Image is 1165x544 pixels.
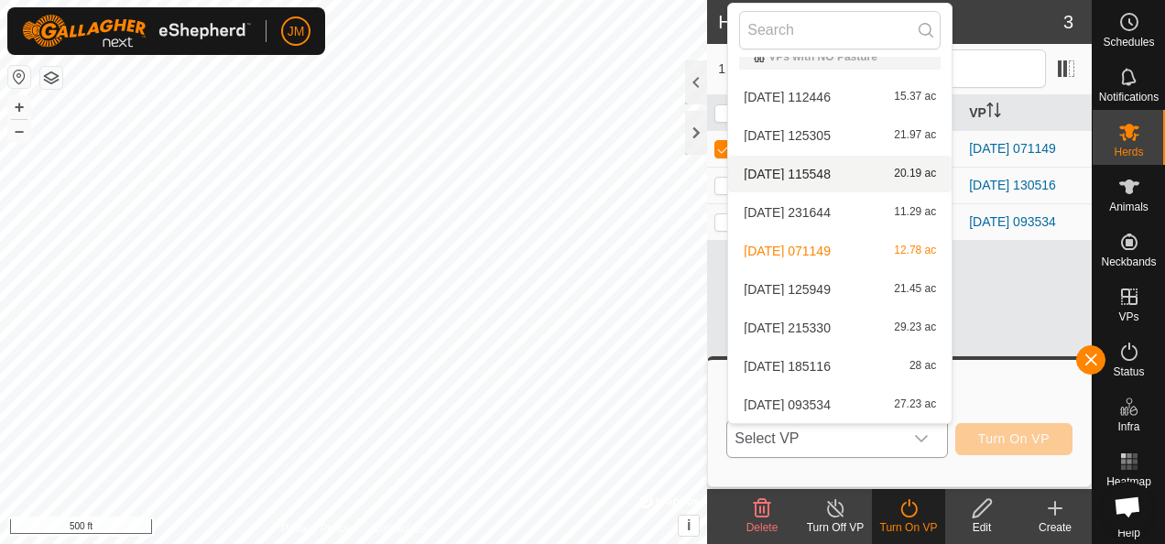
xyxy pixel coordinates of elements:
p-sorticon: Activate to sort [986,105,1001,120]
li: 2025-06-09 071149 [728,233,952,269]
button: Map Layers [40,67,62,89]
span: [DATE] 125949 [744,283,831,296]
span: [DATE] 112446 [744,91,831,103]
span: Turn On VP [978,431,1050,446]
span: Neckbands [1101,256,1156,267]
li: 2025-01-28 115548 [728,156,952,192]
img: Gallagher Logo [22,15,251,48]
div: Create [1018,519,1092,536]
span: 21.45 ac [894,283,936,296]
span: [DATE] 125305 [744,129,831,142]
li: 2025-06-09 215330 [728,310,952,346]
span: 1 selected [718,60,823,79]
span: [DATE] 185116 [744,360,831,373]
li: 2025-06-09 125949 [728,271,952,308]
span: 28 ac [909,360,936,373]
a: [DATE] 130516 [969,178,1056,192]
span: [DATE] 093534 [744,398,831,411]
span: Select VP [727,420,902,457]
div: dropdown trigger [903,420,940,457]
button: + [8,96,30,118]
span: 27.23 ac [894,398,936,411]
span: Infra [1117,421,1139,432]
span: Heatmap [1106,476,1151,487]
h2: Herds [718,11,1063,33]
span: i [687,517,691,533]
li: 2025-06-10 185116 [728,348,952,385]
a: [DATE] 071149 [969,141,1056,156]
span: Notifications [1099,92,1159,103]
li: 2025-01-18 125305 [728,117,952,154]
div: Turn On VP [872,519,945,536]
span: 15.37 ac [894,91,936,103]
span: Delete [746,521,778,534]
div: Open chat [1103,482,1152,531]
li: 2025-06-04 231644 [728,194,952,231]
span: Herds [1114,147,1143,158]
span: 29.23 ac [894,321,936,334]
span: 20.19 ac [894,168,936,180]
span: [DATE] 115548 [744,168,831,180]
span: Animals [1109,201,1149,212]
span: 12.78 ac [894,245,936,257]
span: Schedules [1103,37,1154,48]
span: [DATE] 071149 [744,245,831,257]
th: VP [962,95,1092,131]
input: Search [739,11,941,49]
a: Privacy Policy [281,520,350,537]
span: Help [1117,528,1140,539]
span: Status [1113,366,1144,377]
span: JM [288,22,305,41]
div: VPs with NO Pasture [754,51,926,62]
span: VPs [1118,311,1138,322]
button: – [8,120,30,142]
div: Edit [945,519,1018,536]
span: 21.97 ac [894,129,936,142]
button: i [679,516,699,536]
button: Turn On VP [955,423,1072,455]
span: 3 [1063,8,1073,36]
span: [DATE] 231644 [744,206,831,219]
button: Reset Map [8,66,30,88]
div: Turn Off VP [799,519,872,536]
a: [DATE] 093534 [969,214,1056,229]
a: Contact Us [372,520,426,537]
li: 2025-06-16 093534 [728,386,952,423]
span: 11.29 ac [894,206,936,219]
span: [DATE] 215330 [744,321,831,334]
li: 2025-01-14 112446 [728,79,952,115]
